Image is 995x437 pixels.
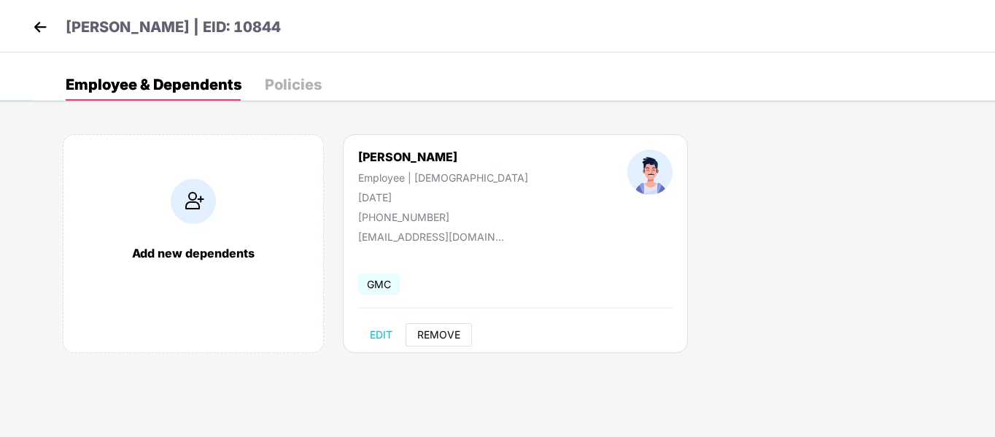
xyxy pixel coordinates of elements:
[171,179,216,224] img: addIcon
[358,274,400,295] span: GMC
[78,246,309,260] div: Add new dependents
[66,16,281,39] p: [PERSON_NAME] | EID: 10844
[358,323,404,347] button: EDIT
[358,211,528,223] div: [PHONE_NUMBER]
[417,329,460,341] span: REMOVE
[370,329,392,341] span: EDIT
[358,231,504,243] div: [EMAIL_ADDRESS][DOMAIN_NAME]
[265,77,322,92] div: Policies
[358,150,528,164] div: [PERSON_NAME]
[627,150,673,195] img: profileImage
[358,171,528,184] div: Employee | [DEMOGRAPHIC_DATA]
[358,191,528,204] div: [DATE]
[406,323,472,347] button: REMOVE
[66,77,241,92] div: Employee & Dependents
[29,16,51,38] img: back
